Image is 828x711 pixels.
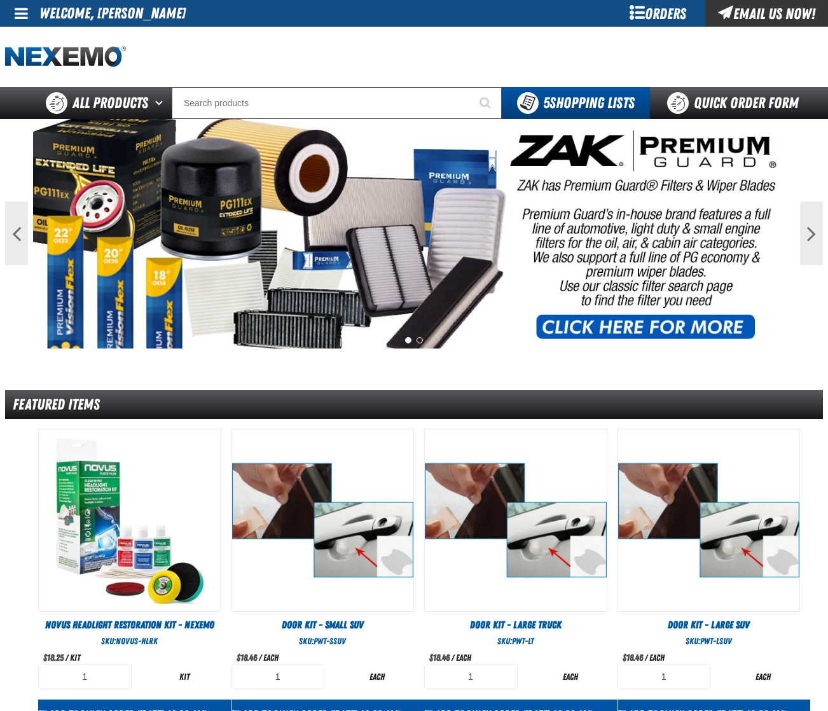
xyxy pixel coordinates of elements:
a: Door Kit - Small SUV [231,618,415,632]
span: each [456,652,471,663]
img: Door Kit - Large SUV [618,429,800,611]
span: each [649,652,665,663]
span: NOVUS-HLRK [116,636,158,646]
span: Door Kit - Small SUV [282,619,364,631]
img: Novus Headlight Restoration Kit - Nexemo [39,429,221,611]
strong: 5 [543,94,549,112]
span: / [452,652,454,663]
: View Details of the Door Kit - Small SUV [232,429,414,611]
a: Quick Order Form [650,87,822,119]
input: Product Quantity [231,664,325,689]
img: PG Filters & Wipers [33,119,796,349]
button: You have 5 Shopping Lists. Open to view details [502,87,650,119]
input: Search [172,87,502,119]
span: $18.46 [623,652,643,663]
a: Novus Headlight Restoration Kit - Nexemo [38,618,221,632]
button: 1 of 2 [405,337,411,343]
span: / [645,652,647,663]
img: Nexemo logo [5,46,126,68]
input: Product Quantity [38,664,132,689]
button: 2 of 2 [417,337,423,343]
img: Door Kit - Small SUV [232,429,414,611]
div: each [331,671,424,683]
a: Door Kit - Large Truck [424,618,607,632]
button: Start Searching [470,87,502,119]
: View Details of the Door Kit - Large SUV [618,429,800,611]
div: Featured Items [5,390,823,420]
div: each [717,671,810,683]
div: SKU: [424,635,607,647]
input: Product Quantity [424,664,518,689]
: View Details of the Door Kit - Large Truck [425,429,607,611]
div: each [524,671,618,683]
span: / [259,652,261,663]
span: $18.25 [43,652,64,663]
span: Door Kit - Large Truck [470,619,562,631]
div: SKU: [38,635,221,647]
span: $18.46 [429,652,450,663]
input: Product Quantity [618,664,711,689]
button: Next [800,202,823,265]
div: kit [138,671,231,683]
span: each [263,652,279,663]
button: Previous [5,202,28,265]
: View Details of the Novus Headlight Restoration Kit - Nexemo [39,429,221,611]
span: All Products [72,92,148,114]
span: $18.46 [237,652,257,663]
span: PWT-LSUV [700,636,732,646]
span: / [66,652,68,663]
a: Door Kit - Large SUV [618,618,801,632]
span: kit [70,652,80,663]
div: SKU: [231,635,415,647]
img: Door Kit - Large Truck [425,429,607,611]
span: Novus Headlight Restoration Kit - Nexemo [45,619,214,631]
span: Door Kit - Large SUV [668,619,750,631]
div: SKU: [618,635,801,647]
button: Open All Products pages [151,87,172,119]
span: PWT-SSUV [314,636,346,646]
span: Shopping Lists [543,94,635,112]
span: PWT-LT [512,636,534,646]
